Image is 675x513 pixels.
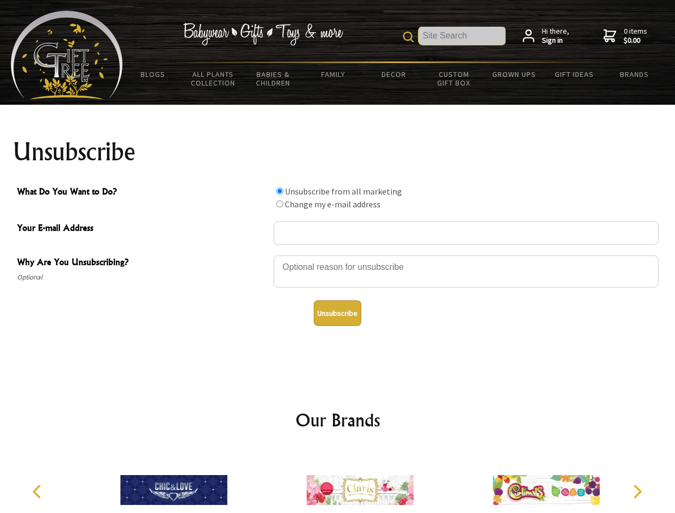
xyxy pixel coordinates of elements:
img: product search [403,32,414,42]
span: What Do You Want to Do? [17,185,268,200]
button: Unsubscribe [314,300,361,326]
h2: Our Brands [21,407,654,433]
a: Hi there,Sign in [523,27,569,45]
img: Babywear - Gifts - Toys & more [183,23,343,45]
h1: Unsubscribe [13,139,663,165]
span: Hi there, [542,27,569,45]
span: 0 items [624,26,647,45]
a: Brands [604,63,665,85]
input: What Do You Want to Do? [276,188,283,195]
a: Grown Ups [484,63,544,85]
strong: Sign in [542,36,569,45]
a: 0 items$0.00 [603,27,647,45]
textarea: Why Are You Unsubscribing? [274,255,658,287]
img: Babyware - Gifts - Toys and more... [11,11,123,99]
button: Previous [27,480,50,503]
a: BLOGS [123,63,183,85]
a: Gift Ideas [544,63,604,85]
input: Site Search [418,27,506,45]
span: Optional [17,271,268,284]
strong: $0.00 [624,36,647,45]
button: Next [625,480,649,503]
span: Why Are You Unsubscribing? [17,255,268,271]
input: What Do You Want to Do? [276,200,283,207]
a: Babies & Children [243,63,304,94]
input: Your E-mail Address [274,221,658,245]
label: Change my e-mail address [285,199,381,209]
a: Decor [363,63,424,85]
a: All Plants Collection [183,63,244,94]
label: Unsubscribe from all marketing [285,186,402,197]
a: Family [304,63,364,85]
span: Your E-mail Address [17,221,268,237]
a: Custom Gift Box [424,63,484,94]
